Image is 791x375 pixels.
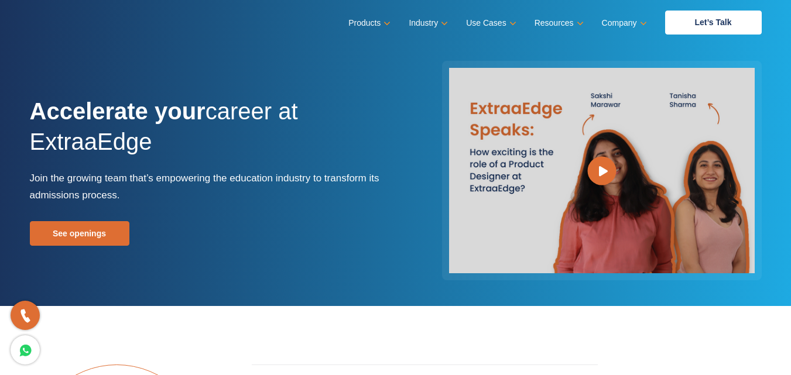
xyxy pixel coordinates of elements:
a: Company [602,15,645,32]
strong: Accelerate your [30,98,206,124]
p: Join the growing team that’s empowering the education industry to transform its admissions process. [30,170,387,204]
a: Resources [535,15,581,32]
a: See openings [30,221,129,246]
h1: career at ExtraaEdge [30,96,387,170]
a: Use Cases [466,15,513,32]
a: Products [348,15,388,32]
a: Industry [409,15,446,32]
a: Let’s Talk [665,11,762,35]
